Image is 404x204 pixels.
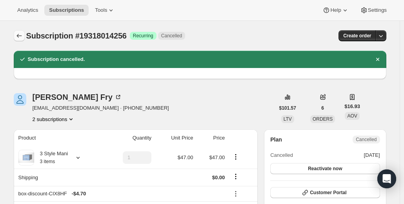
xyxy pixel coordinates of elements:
span: Cancelled [270,151,293,159]
span: Tools [95,7,107,13]
span: Subscriptions [49,7,84,13]
span: LTV [284,116,292,122]
span: Create order [343,33,371,39]
div: [PERSON_NAME] Fry [33,93,122,101]
span: Customer Portal [310,189,346,196]
button: Create order [338,30,376,41]
button: Help [318,5,353,16]
button: Product actions [33,115,75,123]
span: Cancelled [161,33,182,39]
button: Shipping actions [229,172,242,181]
span: $0.00 [212,175,225,180]
h2: Plan [270,136,282,143]
small: 3 items [40,159,55,164]
span: $101.57 [279,105,296,111]
span: Recurring [133,33,153,39]
span: Help [330,7,341,13]
button: Product actions [229,153,242,161]
span: Analytics [17,7,38,13]
span: Subscription #19318014256 [26,31,127,40]
span: Reactivate now [308,165,342,172]
span: [EMAIL_ADDRESS][DOMAIN_NAME] · [PHONE_NUMBER] [33,104,169,112]
span: - $4.70 [71,190,86,198]
span: $47.00 [209,154,225,160]
div: box-discount-CIX8HF [18,190,225,198]
th: Shipping [14,169,102,186]
span: $16.93 [344,103,360,110]
h2: Subscription cancelled. [28,55,85,63]
button: Settings [355,5,391,16]
button: $101.57 [275,103,301,114]
span: Shantia Fry [14,93,26,106]
button: Dismiss notification [372,54,383,65]
button: Subscriptions [14,30,25,41]
div: 3 Style Mani [34,150,68,165]
span: $47.00 [178,154,193,160]
button: Analytics [13,5,43,16]
span: [DATE] [364,151,380,159]
th: Unit Price [154,129,195,147]
span: Cancelled [356,136,377,143]
span: Settings [368,7,387,13]
span: AOV [347,113,357,119]
div: Open Intercom Messenger [377,169,396,188]
button: 6 [317,103,329,114]
button: Reactivate now [270,163,380,174]
button: Tools [90,5,120,16]
button: Customer Portal [270,187,380,198]
span: 6 [321,105,324,111]
th: Quantity [102,129,154,147]
th: Product [14,129,102,147]
th: Price [196,129,227,147]
span: ORDERS [313,116,333,122]
button: Subscriptions [44,5,89,16]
